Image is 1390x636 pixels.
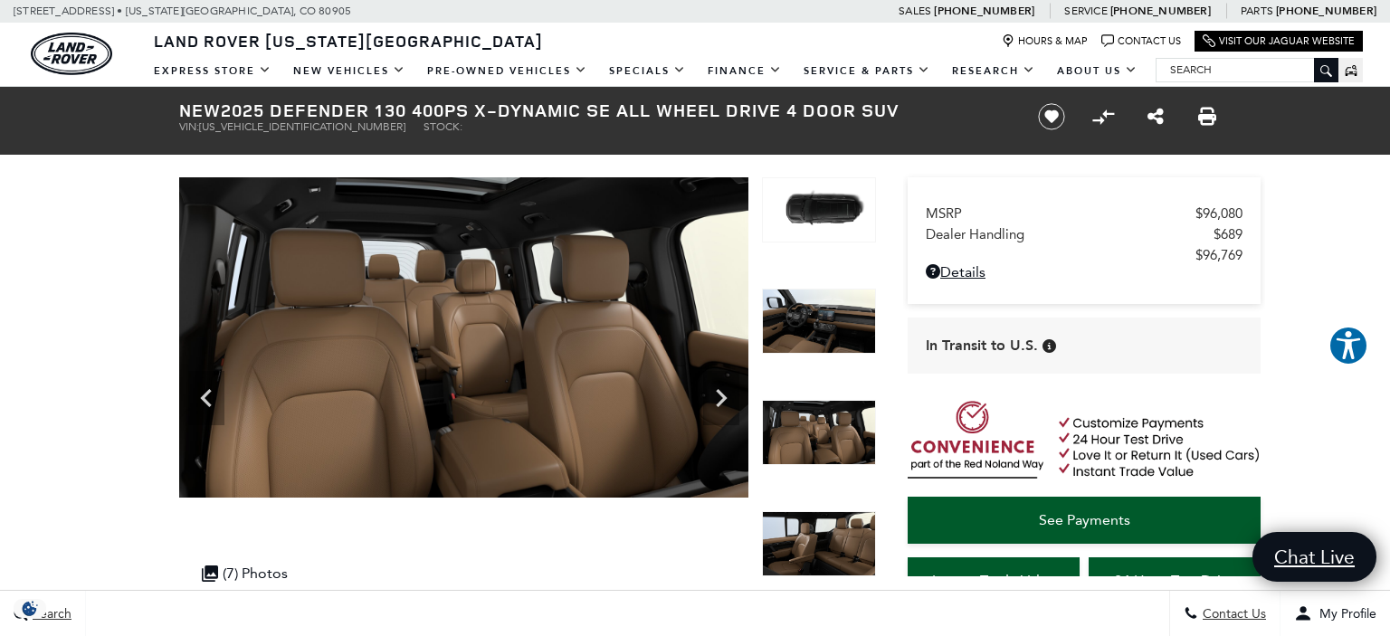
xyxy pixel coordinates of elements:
[1046,55,1148,87] a: About Us
[1265,545,1364,569] span: Chat Live
[762,177,876,242] img: New 2025 Carpathian Grey LAND ROVER 400PS X-Dynamic SE image 4
[9,599,51,618] div: Privacy Settings
[1039,511,1130,528] span: See Payments
[282,55,416,87] a: New Vehicles
[908,497,1261,544] a: See Payments
[598,55,697,87] a: Specials
[31,33,112,75] a: land-rover
[1032,102,1071,131] button: Save vehicle
[1198,606,1266,622] span: Contact Us
[762,400,876,465] img: New 2025 Carpathian Grey LAND ROVER 400PS X-Dynamic SE image 6
[926,226,1242,242] a: Dealer Handling $689
[908,557,1080,604] a: Instant Trade Value
[926,336,1038,356] span: In Transit to U.S.
[941,55,1046,87] a: Research
[14,5,351,17] a: [STREET_ADDRESS] • [US_STATE][GEOGRAPHIC_DATA], CO 80905
[926,226,1214,242] span: Dealer Handling
[1195,247,1242,263] span: $96,769
[143,30,554,52] a: Land Rover [US_STATE][GEOGRAPHIC_DATA]
[932,572,1056,589] span: Instant Trade Value
[926,263,1242,280] a: Details
[1064,5,1107,17] span: Service
[1101,34,1181,48] a: Contact Us
[1241,5,1273,17] span: Parts
[1312,606,1376,622] span: My Profile
[1214,226,1242,242] span: $689
[179,100,1007,120] h1: 2025 Defender 130 400PS X-Dynamic SE All Wheel Drive 4 Door SUV
[143,55,282,87] a: EXPRESS STORE
[1328,326,1368,365] button: Explore your accessibility options
[899,5,931,17] span: Sales
[1147,106,1164,128] a: Share this New 2025 Defender 130 400PS X-Dynamic SE All Wheel Drive 4 Door SUV
[926,205,1242,222] a: MSRP $96,080
[1195,205,1242,222] span: $96,080
[31,33,112,75] img: Land Rover
[1203,34,1355,48] a: Visit Our Jaguar Website
[179,98,221,122] strong: New
[1198,106,1216,128] a: Print this New 2025 Defender 130 400PS X-Dynamic SE All Wheel Drive 4 Door SUV
[1276,4,1376,18] a: [PHONE_NUMBER]
[1157,59,1338,81] input: Search
[926,247,1242,263] a: $96,769
[697,55,793,87] a: Finance
[703,371,739,425] div: Next
[1002,34,1088,48] a: Hours & Map
[934,4,1034,18] a: [PHONE_NUMBER]
[762,511,876,576] img: New 2025 Carpathian Grey LAND ROVER 400PS X-Dynamic SE image 7
[199,120,405,133] span: [US_VEHICLE_IDENTIFICATION_NUMBER]
[1042,339,1056,353] div: Vehicle has shipped from factory of origin. Estimated time of delivery to Retailer is on average ...
[793,55,941,87] a: Service & Parts
[416,55,598,87] a: Pre-Owned Vehicles
[1252,532,1376,582] a: Chat Live
[188,371,224,425] div: Previous
[1110,4,1211,18] a: [PHONE_NUMBER]
[1281,591,1390,636] button: Open user profile menu
[193,555,297,591] div: (7) Photos
[179,177,748,498] img: New 2025 Carpathian Grey LAND ROVER 400PS X-Dynamic SE image 6
[926,205,1195,222] span: MSRP
[179,120,199,133] span: VIN:
[1328,326,1368,369] aside: Accessibility Help Desk
[1089,557,1261,604] a: 24 Hour Test Drive
[1090,103,1117,130] button: Compare Vehicle
[154,30,543,52] span: Land Rover [US_STATE][GEOGRAPHIC_DATA]
[424,120,462,133] span: Stock:
[143,55,1148,87] nav: Main Navigation
[1114,572,1236,589] span: 24 Hour Test Drive
[762,289,876,354] img: New 2025 Carpathian Grey LAND ROVER 400PS X-Dynamic SE image 5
